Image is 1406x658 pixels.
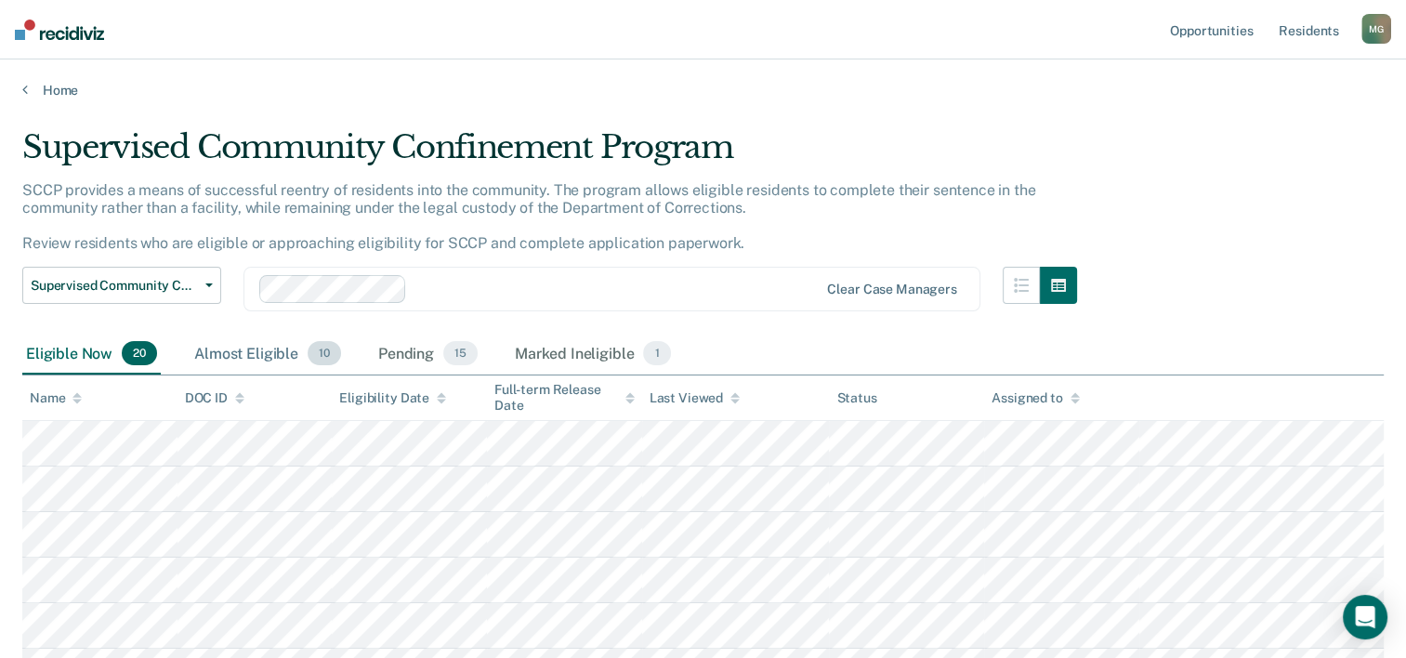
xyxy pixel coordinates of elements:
span: 20 [122,341,157,365]
div: M G [1361,14,1391,44]
span: 15 [443,341,478,365]
div: Last Viewed [650,390,740,406]
div: DOC ID [185,390,244,406]
div: Marked Ineligible1 [511,334,675,375]
div: Assigned to [992,390,1079,406]
div: Eligibility Date [339,390,446,406]
span: Supervised Community Confinement Program [31,278,198,294]
div: Clear case managers [827,282,956,297]
div: Almost Eligible10 [191,334,345,375]
div: Full-term Release Date [494,382,635,414]
div: Pending15 [374,334,481,375]
p: SCCP provides a means of successful reentry of residents into the community. The program allows e... [22,181,1035,253]
a: Home [22,82,1384,99]
div: Status [836,390,876,406]
button: Supervised Community Confinement Program [22,267,221,304]
div: Supervised Community Confinement Program [22,128,1077,181]
img: Recidiviz [15,20,104,40]
div: Open Intercom Messenger [1343,595,1387,639]
span: 1 [643,341,670,365]
span: 10 [308,341,341,365]
div: Eligible Now20 [22,334,161,375]
div: Name [30,390,82,406]
button: MG [1361,14,1391,44]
